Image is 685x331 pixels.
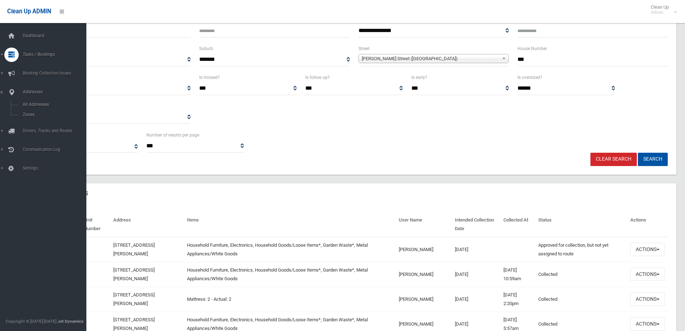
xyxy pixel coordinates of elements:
a: [STREET_ADDRESS][PERSON_NAME] [113,267,155,281]
td: [DATE] 2:20pm [501,287,535,312]
th: Unit Number [81,212,111,237]
td: [DATE] 10:59am [501,262,535,287]
small: Admin [651,10,669,15]
button: Actions [630,268,665,281]
a: Clear Search [590,153,637,166]
td: [PERSON_NAME] [396,237,452,262]
span: Booking Collection Issues [20,71,92,76]
td: Mattress: 2 - Actual: 2 [184,287,396,312]
span: Zones [20,112,86,117]
td: Household Furniture, Electronics, Household Goods/Loose Items*, Garden Waste*, Metal Appliances/W... [184,262,396,287]
label: Is missed? [199,73,220,81]
th: User Name [396,212,452,237]
td: [DATE] [452,262,501,287]
button: Actions [630,317,665,331]
label: House Number [517,45,547,53]
a: [STREET_ADDRESS][PERSON_NAME] [113,317,155,331]
label: Is follow up? [305,73,330,81]
span: Addresses [20,89,92,94]
td: [PERSON_NAME] [396,287,452,312]
label: Is early? [411,73,427,81]
strong: Jet Dynamics [58,319,83,324]
span: Tasks / Bookings [20,52,92,57]
td: [DATE] [452,237,501,262]
th: Intended Collection Date [452,212,501,237]
td: Collected [535,262,627,287]
label: Number of results per page [146,131,199,139]
button: Actions [630,292,665,306]
th: Status [535,212,627,237]
span: Communication Log [20,147,92,152]
th: Address [110,212,184,237]
th: Actions [627,212,668,237]
span: Drivers, Trucks and Routes [20,128,92,133]
label: Street [359,45,370,53]
span: Settings [20,166,92,171]
span: Clean Up [647,4,676,15]
span: Clean Up ADMIN [7,8,51,15]
th: Collected At [501,212,535,237]
span: [PERSON_NAME] Street ([GEOGRAPHIC_DATA]) [362,54,499,63]
th: Items [184,212,396,237]
td: Household Furniture, Electronics, Household Goods/Loose Items*, Garden Waste*, Metal Appliances/W... [184,237,396,262]
td: [PERSON_NAME] [396,262,452,287]
td: [DATE] [452,287,501,312]
a: [STREET_ADDRESS][PERSON_NAME] [113,242,155,256]
label: Suburb [199,45,213,53]
span: All Addresses [20,102,86,107]
span: Dashboard [20,33,92,38]
a: [STREET_ADDRESS][PERSON_NAME] [113,292,155,306]
td: Collected [535,287,627,312]
button: Search [638,153,668,166]
td: Approved for collection, but not yet assigned to route [535,237,627,262]
button: Actions [630,243,665,256]
span: Copyright © [DATE]-[DATE] [6,319,56,324]
label: Is oversized? [517,73,542,81]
